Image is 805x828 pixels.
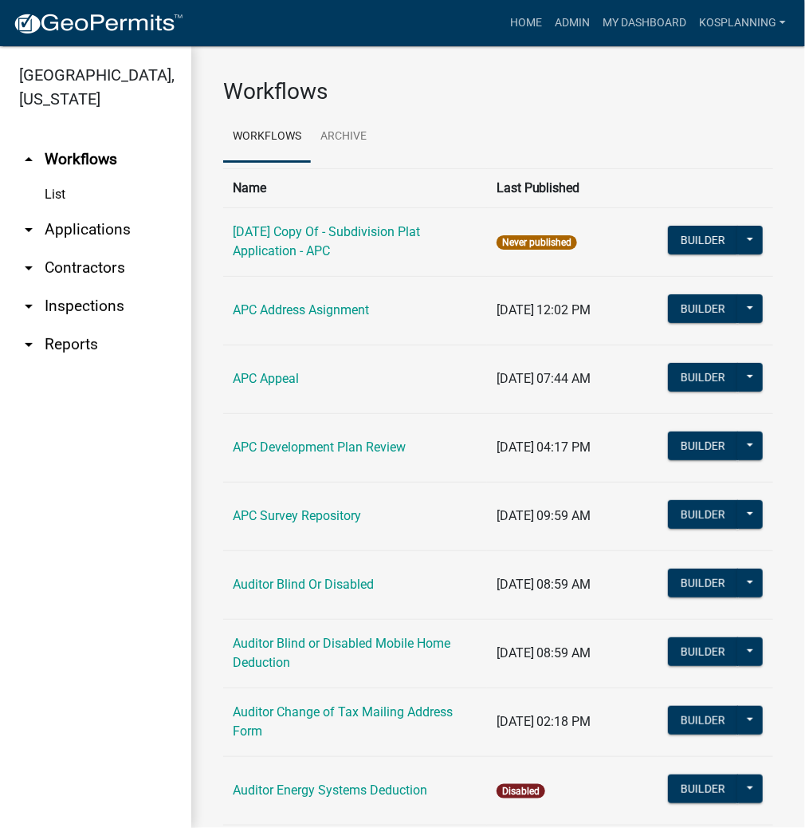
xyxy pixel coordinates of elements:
h3: Workflows [223,78,773,105]
button: Builder [668,775,738,803]
i: arrow_drop_down [19,335,38,354]
a: Archive [311,112,376,163]
a: Workflows [223,112,311,163]
span: [DATE] 08:59 AM [497,577,591,592]
a: Auditor Blind or Disabled Mobile Home Deduction [233,636,450,670]
a: [DATE] Copy Of - Subdivision Plat Application - APC [233,224,420,258]
th: Last Published [487,168,658,207]
span: [DATE] 09:59 AM [497,508,591,523]
button: Builder [668,637,738,666]
a: APC Appeal [233,371,299,386]
a: Admin [548,8,596,38]
button: Builder [668,706,738,735]
button: Builder [668,569,738,597]
th: Name [223,168,487,207]
button: Builder [668,363,738,392]
i: arrow_drop_down [19,297,38,316]
a: Auditor Change of Tax Mailing Address Form [233,704,453,739]
i: arrow_drop_down [19,258,38,278]
a: Auditor Blind Or Disabled [233,577,374,592]
span: [DATE] 12:02 PM [497,302,591,317]
span: [DATE] 04:17 PM [497,440,591,455]
a: APC Development Plan Review [233,440,406,455]
a: My Dashboard [596,8,693,38]
a: APC Address Asignment [233,302,369,317]
a: kosplanning [693,8,792,38]
i: arrow_drop_down [19,220,38,239]
a: APC Survey Repository [233,508,361,523]
span: Never published [497,235,577,250]
a: Home [504,8,548,38]
button: Builder [668,294,738,323]
span: Disabled [497,784,545,798]
button: Builder [668,432,738,460]
a: Auditor Energy Systems Deduction [233,783,427,798]
span: [DATE] 07:44 AM [497,371,591,386]
button: Builder [668,226,738,254]
span: [DATE] 02:18 PM [497,714,591,729]
span: [DATE] 08:59 AM [497,645,591,660]
i: arrow_drop_up [19,150,38,169]
button: Builder [668,500,738,529]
